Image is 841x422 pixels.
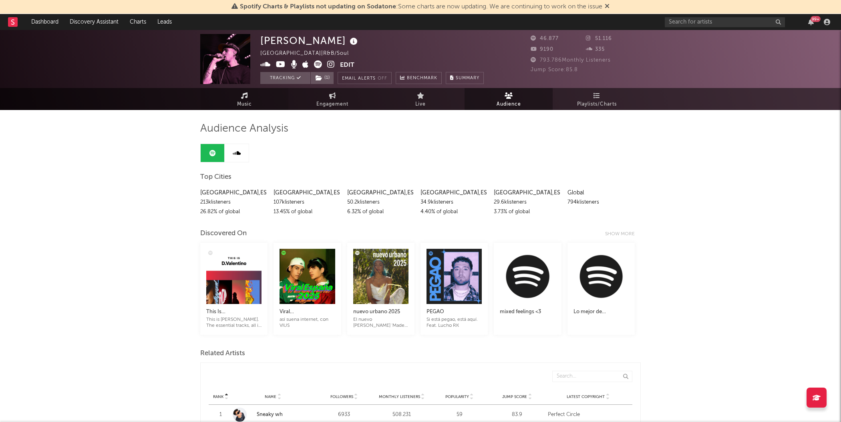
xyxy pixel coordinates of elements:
span: Music [237,100,252,109]
div: [GEOGRAPHIC_DATA] , ES [347,188,414,198]
a: PEGAOSi está pegao, está aquí. Feat. Lucho RK [427,299,482,329]
div: 508.231 [375,411,429,419]
div: Show more [605,229,641,239]
a: This Is [PERSON_NAME]This is [PERSON_NAME]. The essential tracks, all in one playlist. [206,299,262,329]
span: 335 [586,47,605,52]
div: [GEOGRAPHIC_DATA] , ES [420,188,488,198]
input: Search for artists [665,17,785,27]
div: Si está pegao, está aquí. Feat. Lucho RK [427,317,482,329]
div: 3.73 % of global [494,207,561,217]
input: Search... [552,371,632,382]
span: Top Cities [200,172,231,182]
div: This Is [PERSON_NAME] [206,307,262,317]
div: 107k listeners [274,198,341,207]
div: El nuevo [PERSON_NAME] 'Made in [GEOGRAPHIC_DATA]' que se te queda pegado como chicle en la suela... [353,317,408,329]
div: así suena internet, con VIUS [280,317,335,329]
button: Edit [340,60,354,70]
a: Music [200,88,288,110]
span: Jump Score: 85.8 [531,67,578,72]
span: Rank [213,394,223,399]
span: Benchmark [407,74,437,83]
button: (1) [311,72,334,84]
span: Monthly Listeners [379,394,420,399]
div: 99 + [811,16,821,22]
span: Latest Copyright [567,394,605,399]
div: 29.6k listeners [494,198,561,207]
div: mixed feelings <3 [500,307,555,317]
span: Live [415,100,426,109]
a: mixed feelings <3 [500,299,555,323]
em: Off [378,76,387,81]
div: [GEOGRAPHIC_DATA] , ES [494,188,561,198]
div: [PERSON_NAME] [260,34,360,47]
a: Leads [152,14,177,30]
div: Perfect Circle [548,411,628,419]
div: 794k listeners [567,198,635,207]
button: Email AlertsOff [338,72,392,84]
div: [GEOGRAPHIC_DATA] | R&B/Soul [260,49,358,58]
span: Related Artists [200,349,245,358]
span: Playlists/Charts [577,100,617,109]
div: 4.40 % of global [420,207,488,217]
span: Audience Analysis [200,124,288,134]
div: Viral [GEOGRAPHIC_DATA] 2025 [280,307,335,317]
span: Jump Score [502,394,527,399]
a: Sneaky wh [233,408,313,422]
a: Audience [465,88,553,110]
div: 50.2k listeners [347,198,414,207]
div: 59 [433,411,486,419]
div: 213k listeners [200,198,268,207]
a: Playlists/Charts [553,88,641,110]
button: Tracking [260,72,310,84]
div: 34.9k listeners [420,198,488,207]
button: 99+ [808,19,814,25]
div: 26.82 % of global [200,207,268,217]
div: 6.32 % of global [347,207,414,217]
a: Lo mejor de [PERSON_NAME] [573,299,629,323]
span: ( 1 ) [310,72,334,84]
div: PEGAO [427,307,482,317]
a: Viral [GEOGRAPHIC_DATA] 2025así suena internet, con VIUS [280,299,335,329]
span: : Some charts are now updating. We are continuing to work on the issue [240,4,602,10]
div: Global [567,188,635,198]
div: This is [PERSON_NAME]. The essential tracks, all in one playlist. [206,317,262,329]
span: 793.786 Monthly Listeners [531,58,611,63]
a: Live [376,88,465,110]
a: Sneaky wh [257,412,283,417]
span: 9190 [531,47,553,52]
div: 1 [213,411,229,419]
div: Discovered On [200,229,247,238]
span: Engagement [316,100,348,109]
div: [GEOGRAPHIC_DATA] , ES [200,188,268,198]
a: Benchmark [396,72,442,84]
div: 6933 [317,411,371,419]
div: nuevo urbano 2025 [353,307,408,317]
span: Name [265,394,276,399]
span: Followers [330,394,353,399]
a: Dashboard [26,14,64,30]
a: Engagement [288,88,376,110]
span: 51.116 [586,36,612,41]
span: Dismiss [605,4,610,10]
a: nuevo urbano 2025El nuevo [PERSON_NAME] 'Made in [GEOGRAPHIC_DATA]' que se te queda pegado como c... [353,299,408,329]
span: 46.877 [531,36,559,41]
a: Discovery Assistant [64,14,124,30]
a: Charts [124,14,152,30]
span: Spotify Charts & Playlists not updating on Sodatone [240,4,396,10]
div: 83.9 [490,411,544,419]
div: Lo mejor de [PERSON_NAME] [573,307,629,317]
button: Summary [446,72,484,84]
span: Popularity [445,394,469,399]
div: [GEOGRAPHIC_DATA] , ES [274,188,341,198]
div: 13.45 % of global [274,207,341,217]
span: Audience [497,100,521,109]
span: Summary [456,76,479,80]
